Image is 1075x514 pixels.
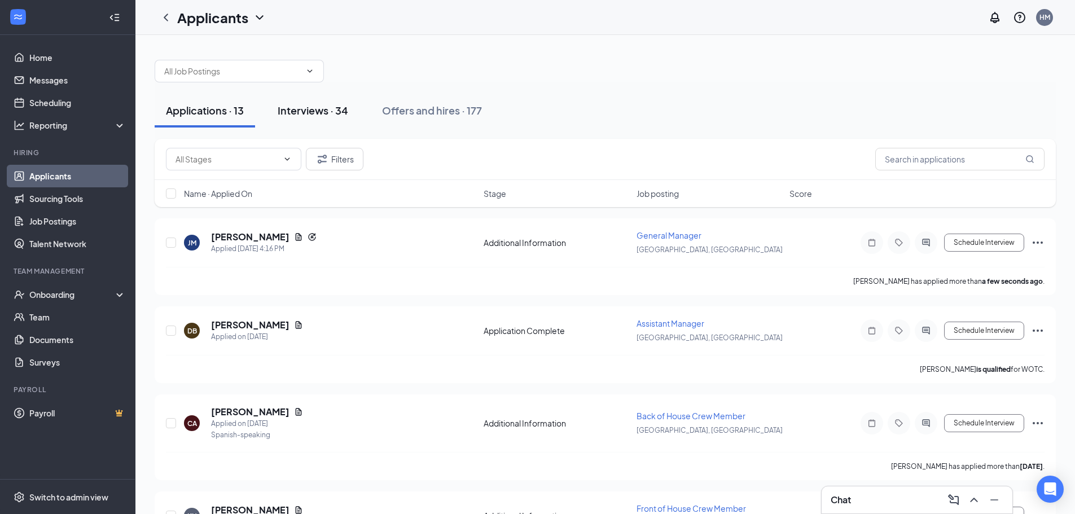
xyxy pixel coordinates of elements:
[294,320,303,330] svg: Document
[637,503,746,513] span: Front of House Crew Member
[484,325,630,336] div: Application Complete
[159,11,173,24] svg: ChevronLeft
[985,491,1003,509] button: Minimize
[637,318,704,328] span: Assistant Manager
[944,322,1024,340] button: Schedule Interview
[29,491,108,503] div: Switch to admin view
[947,493,960,507] svg: ComposeMessage
[166,103,244,117] div: Applications · 13
[967,493,981,507] svg: ChevronUp
[1037,476,1064,503] div: Open Intercom Messenger
[1031,236,1045,249] svg: Ellipses
[14,148,124,157] div: Hiring
[29,46,126,69] a: Home
[283,155,292,164] svg: ChevronDown
[891,462,1045,471] p: [PERSON_NAME] has applied more than .
[944,234,1024,252] button: Schedule Interview
[875,148,1045,170] input: Search in applications
[484,188,506,199] span: Stage
[278,103,348,117] div: Interviews · 34
[305,67,314,76] svg: ChevronDown
[211,331,303,342] div: Applied on [DATE]
[184,188,252,199] span: Name · Applied On
[211,429,303,441] div: Spanish-speaking
[211,231,289,243] h5: [PERSON_NAME]
[175,153,278,165] input: All Stages
[14,266,124,276] div: Team Management
[637,188,679,199] span: Job posting
[853,276,1045,286] p: [PERSON_NAME] has applied more than .
[29,402,126,424] a: PayrollCrown
[1031,324,1045,337] svg: Ellipses
[988,11,1002,24] svg: Notifications
[944,414,1024,432] button: Schedule Interview
[865,238,879,247] svg: Note
[211,243,317,254] div: Applied [DATE] 4:16 PM
[294,407,303,416] svg: Document
[484,418,630,429] div: Additional Information
[988,493,1001,507] svg: Minimize
[1031,416,1045,430] svg: Ellipses
[308,232,317,241] svg: Reapply
[919,419,933,428] svg: ActiveChat
[831,494,851,506] h3: Chat
[945,491,963,509] button: ComposeMessage
[789,188,812,199] span: Score
[306,148,363,170] button: Filter Filters
[1039,12,1050,22] div: HM
[892,419,906,428] svg: Tag
[12,11,24,23] svg: WorkstreamLogo
[29,328,126,351] a: Documents
[484,237,630,248] div: Additional Information
[211,406,289,418] h5: [PERSON_NAME]
[29,289,116,300] div: Onboarding
[29,69,126,91] a: Messages
[29,120,126,131] div: Reporting
[211,418,303,429] div: Applied on [DATE]
[29,210,126,232] a: Job Postings
[1013,11,1026,24] svg: QuestionInfo
[29,351,126,374] a: Surveys
[637,245,783,254] span: [GEOGRAPHIC_DATA], [GEOGRAPHIC_DATA]
[14,120,25,131] svg: Analysis
[865,326,879,335] svg: Note
[253,11,266,24] svg: ChevronDown
[14,491,25,503] svg: Settings
[29,165,126,187] a: Applicants
[965,491,983,509] button: ChevronUp
[164,65,301,77] input: All Job Postings
[29,91,126,114] a: Scheduling
[982,277,1043,285] b: a few seconds ago
[14,289,25,300] svg: UserCheck
[919,238,933,247] svg: ActiveChat
[865,419,879,428] svg: Note
[188,238,196,248] div: JM
[211,319,289,331] h5: [PERSON_NAME]
[892,326,906,335] svg: Tag
[637,426,783,434] span: [GEOGRAPHIC_DATA], [GEOGRAPHIC_DATA]
[892,238,906,247] svg: Tag
[109,12,120,23] svg: Collapse
[14,385,124,394] div: Payroll
[187,326,197,336] div: DB
[637,333,783,342] span: [GEOGRAPHIC_DATA], [GEOGRAPHIC_DATA]
[919,326,933,335] svg: ActiveChat
[920,364,1045,374] p: [PERSON_NAME] for WOTC.
[177,8,248,27] h1: Applicants
[637,230,701,240] span: General Manager
[29,306,126,328] a: Team
[1025,155,1034,164] svg: MagnifyingGlass
[294,232,303,241] svg: Document
[29,187,126,210] a: Sourcing Tools
[1020,462,1043,471] b: [DATE]
[29,232,126,255] a: Talent Network
[637,411,745,421] span: Back of House Crew Member
[382,103,482,117] div: Offers and hires · 177
[976,365,1011,374] b: is qualified
[315,152,329,166] svg: Filter
[187,419,197,428] div: CA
